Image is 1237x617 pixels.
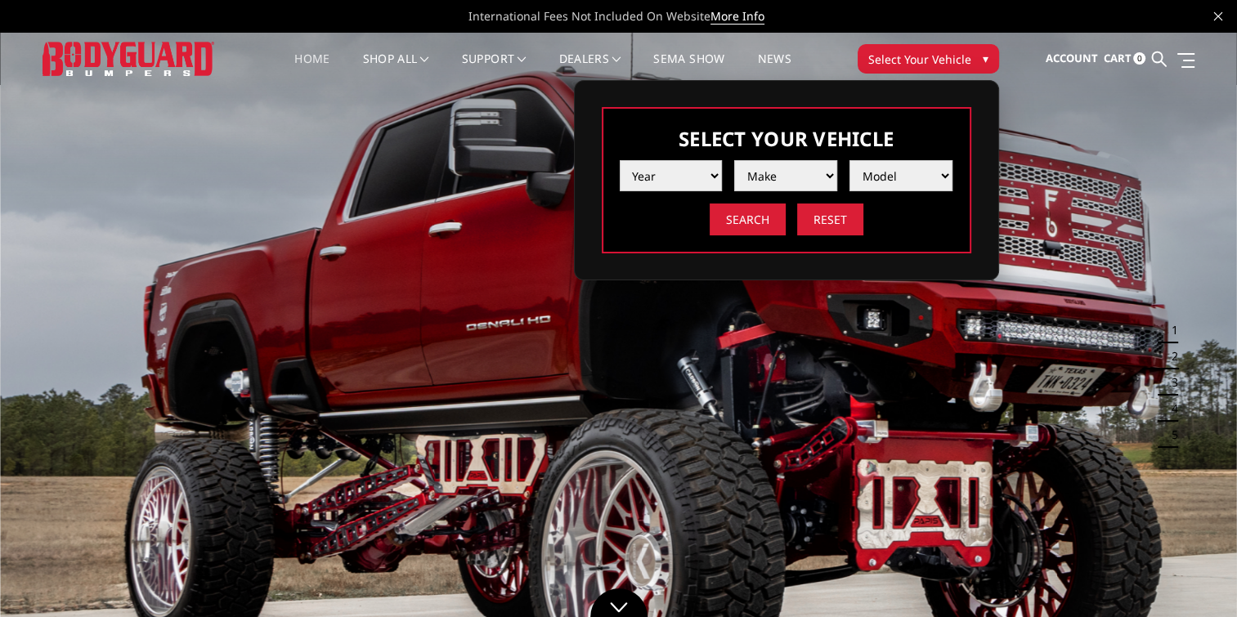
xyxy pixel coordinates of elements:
[1162,422,1178,448] button: 5 of 5
[363,53,429,85] a: shop all
[620,160,723,191] select: Please select the value from list.
[1162,343,1178,369] button: 2 of 5
[1162,317,1178,343] button: 1 of 5
[1045,37,1097,81] a: Account
[559,53,621,85] a: Dealers
[1103,37,1145,81] a: Cart 0
[1103,51,1131,65] span: Cart
[983,50,988,67] span: ▾
[620,125,953,152] h3: Select Your Vehicle
[1155,539,1237,617] iframe: Chat Widget
[734,160,837,191] select: Please select the value from list.
[858,44,999,74] button: Select Your Vehicle
[653,53,724,85] a: SEMA Show
[1045,51,1097,65] span: Account
[1162,369,1178,396] button: 3 of 5
[43,42,214,75] img: BODYGUARD BUMPERS
[757,53,791,85] a: News
[797,203,863,235] input: Reset
[868,51,971,68] span: Select Your Vehicle
[294,53,329,85] a: Home
[590,588,648,617] a: Click to Down
[462,53,527,85] a: Support
[710,8,764,25] a: More Info
[1162,396,1178,422] button: 4 of 5
[1133,52,1145,65] span: 0
[710,203,786,235] input: Search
